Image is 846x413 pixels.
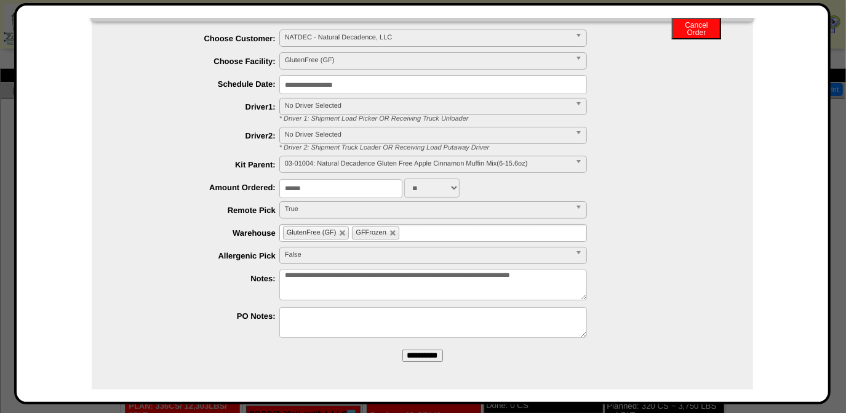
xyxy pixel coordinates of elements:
[116,274,279,283] label: Notes:
[270,115,753,122] div: * Driver 1: Shipment Load Picker OR Receiving Truck Unloader
[356,229,386,236] span: GFFrozen
[116,228,279,238] label: Warehouse
[116,183,279,192] label: Amount Ordered:
[116,79,279,89] label: Schedule Date:
[285,98,570,113] span: No Driver Selected
[285,156,570,171] span: 03-01004: Natural Decadence Gluten Free Apple Cinnamon Muffin Mix(6-15.6oz)
[116,160,279,169] label: Kit Parent:
[270,144,753,151] div: * Driver 2: Shipment Truck Loader OR Receiving Load Putaway Driver
[672,18,721,39] button: CancelOrder
[116,102,279,111] label: Driver1:
[116,131,279,140] label: Driver2:
[285,53,570,68] span: GlutenFree (GF)
[116,34,279,43] label: Choose Customer:
[116,311,279,321] label: PO Notes:
[285,30,570,45] span: NATDEC - Natural Decadence, LLC
[116,206,279,215] label: Remote Pick
[116,57,279,66] label: Choose Facility:
[285,247,570,262] span: False
[287,229,337,236] span: GlutenFree (GF)
[116,251,279,260] label: Allergenic Pick
[285,202,570,217] span: True
[285,127,570,142] span: No Driver Selected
